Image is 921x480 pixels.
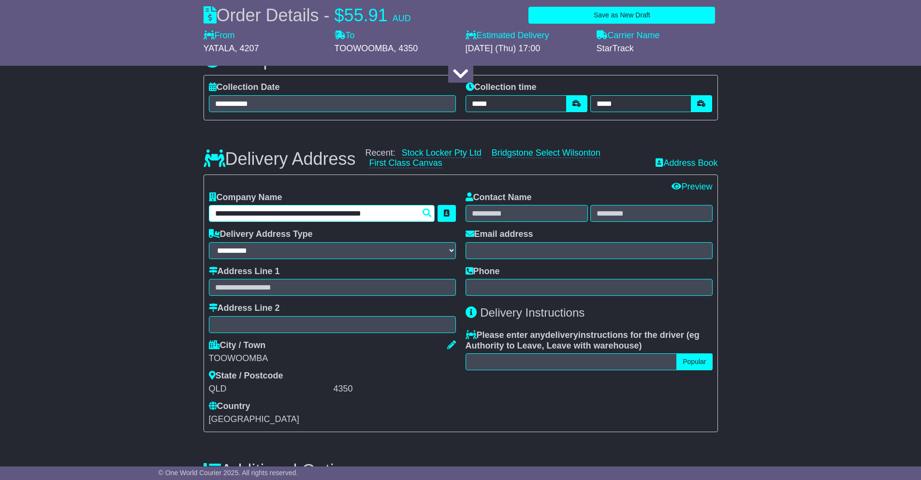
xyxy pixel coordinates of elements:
button: Save as New Draft [528,7,715,24]
span: [GEOGRAPHIC_DATA] [209,414,299,424]
label: Contact Name [466,192,532,203]
label: Estimated Delivery [466,30,587,41]
span: , 4350 [394,44,418,53]
span: © One World Courier 2025. All rights reserved. [159,469,298,477]
div: Recent: [365,148,646,169]
a: Stock Locker Pty Ltd [402,148,482,158]
label: To [335,30,355,41]
div: StarTrack [597,44,718,54]
span: YATALA [204,44,235,53]
label: Country [209,401,250,412]
div: Order Details - [204,5,411,26]
span: TOOWOOMBA [335,44,394,53]
span: delivery [545,330,578,340]
label: Phone [466,266,500,277]
label: Email address [466,229,533,240]
label: Collection Date [209,82,280,93]
div: QLD [209,384,331,394]
label: Collection time [466,82,537,93]
label: City / Town [209,340,266,351]
label: Address Line 2 [209,303,280,314]
label: Delivery Address Type [209,229,313,240]
label: Please enter any instructions for the driver ( ) [466,330,713,351]
label: From [204,30,235,41]
a: Preview [672,182,712,191]
h3: Delivery Address [204,149,356,169]
div: TOOWOOMBA [209,353,456,364]
a: Bridgstone Select Wilsonton [492,148,600,158]
label: Carrier Name [597,30,660,41]
span: $ [335,5,344,25]
button: Popular [676,353,712,370]
span: Delivery Instructions [480,306,585,319]
span: 55.91 [344,5,388,25]
span: , 4207 [235,44,259,53]
div: [DATE] (Thu) 17:00 [466,44,587,54]
span: eg Authority to Leave, Leave with warehouse [466,330,700,350]
label: Address Line 1 [209,266,280,277]
span: AUD [393,14,411,23]
a: Address Book [656,158,717,168]
a: First Class Canvas [369,158,442,168]
div: 4350 [334,384,456,394]
label: State / Postcode [209,371,283,381]
label: Company Name [209,192,282,203]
